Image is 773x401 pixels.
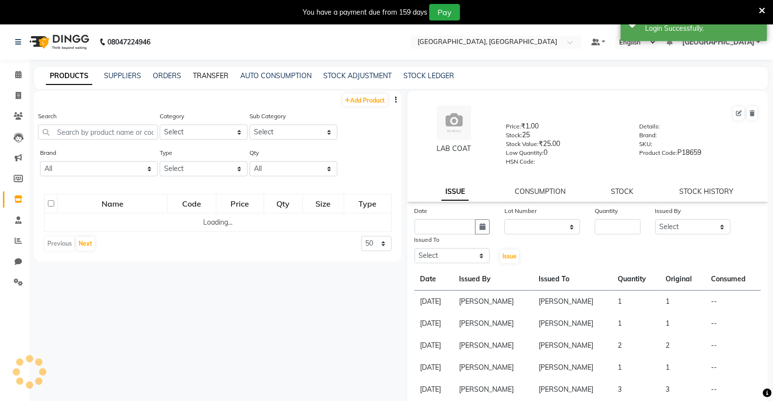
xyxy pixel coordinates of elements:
th: Original [660,268,705,291]
td: 1 [660,357,705,379]
label: Quantity [595,207,618,215]
th: Issued To [533,268,612,291]
td: -- [705,291,761,313]
div: P18659 [639,148,758,161]
td: 1 [660,313,705,335]
td: 3 [660,379,705,401]
button: Issue [500,250,519,263]
div: 25 [506,130,625,144]
td: Loading... [44,213,392,232]
a: CONSUMPTION [515,187,565,196]
div: ₹1.00 [506,121,625,135]
div: Type [345,195,390,212]
a: AUTO CONSUMPTION [240,71,312,80]
label: Sub Category [250,112,286,121]
label: Lot Number [504,207,537,215]
div: Code [168,195,215,212]
td: [DATE] [415,357,454,379]
label: Type [160,148,172,157]
td: 1 [660,291,705,313]
td: -- [705,379,761,401]
td: [DATE] [415,313,454,335]
label: SKU: [639,140,652,148]
td: -- [705,313,761,335]
td: [DATE] [415,379,454,401]
td: [PERSON_NAME] [533,313,612,335]
label: Details: [639,122,660,131]
label: Price: [506,122,521,131]
label: Date [415,207,428,215]
a: STOCK LEDGER [403,71,454,80]
th: Issued By [454,268,533,291]
td: [PERSON_NAME] [533,379,612,401]
div: Size [303,195,344,212]
button: Pay [429,4,460,21]
b: 08047224946 [107,28,150,56]
label: Category [160,112,184,121]
div: 0 [506,148,625,161]
input: Search by product name or code [38,125,158,140]
a: TRANSFER [193,71,229,80]
label: Brand [40,148,56,157]
label: Product Code: [639,148,677,157]
label: Low Quantity: [506,148,543,157]
div: You have a payment due from 159 days [303,7,427,18]
span: [GEOGRAPHIC_DATA] [682,37,754,47]
a: SUPPLIERS [104,71,141,80]
label: Issued To [415,235,440,244]
a: Add Product [343,94,388,106]
td: [PERSON_NAME] [454,313,533,335]
td: 3 [612,379,660,401]
img: logo [25,28,92,56]
a: ORDERS [153,71,181,80]
label: Brand: [639,131,657,140]
button: Next [76,237,95,251]
span: Issue [502,253,517,260]
div: ₹25.00 [506,139,625,152]
th: Quantity [612,268,660,291]
td: 2 [660,335,705,357]
td: [PERSON_NAME] [533,291,612,313]
td: [DATE] [415,291,454,313]
label: Qty [250,148,259,157]
td: [DATE] [415,335,454,357]
td: 1 [612,357,660,379]
th: Date [415,268,454,291]
td: [PERSON_NAME] [454,335,533,357]
td: -- [705,335,761,357]
div: Name [58,195,167,212]
a: ISSUE [441,183,469,201]
label: Search [38,112,57,121]
td: [PERSON_NAME] [533,357,612,379]
a: PRODUCTS [46,67,92,85]
div: Qty [265,195,302,212]
td: [PERSON_NAME] [454,357,533,379]
td: 1 [612,291,660,313]
td: [PERSON_NAME] [533,335,612,357]
td: -- [705,357,761,379]
a: STOCK HISTORY [679,187,733,196]
td: 2 [612,335,660,357]
a: STOCK [611,187,634,196]
th: Consumed [705,268,761,291]
td: 1 [612,313,660,335]
label: Issued By [655,207,681,215]
a: STOCK ADJUSTMENT [323,71,392,80]
div: Login Successfully. [645,23,760,34]
label: HSN Code: [506,157,535,166]
img: avatar [437,106,471,140]
label: Stock Value: [506,140,539,148]
div: LAB COAT [417,144,491,154]
div: Price [217,195,263,212]
label: Stock: [506,131,522,140]
td: [PERSON_NAME] [454,291,533,313]
td: [PERSON_NAME] [454,379,533,401]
